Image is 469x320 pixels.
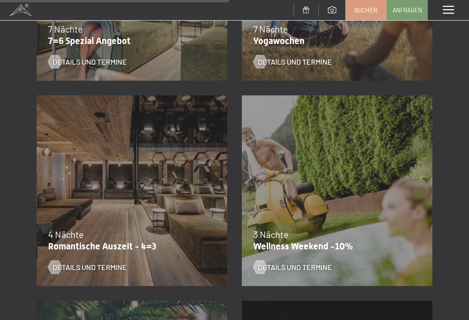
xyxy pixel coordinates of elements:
p: Yogawochen [253,35,416,46]
span: Buchen [354,6,377,14]
span: Details und Termine [258,262,332,272]
span: 4 Nächte [48,229,84,240]
span: Details und Termine [53,57,127,67]
a: Anfragen [387,0,427,20]
a: Details und Termine [48,262,127,272]
a: Details und Termine [253,57,332,67]
span: Details und Termine [258,57,332,67]
p: Romantische Auszeit - 4=3 [48,241,211,252]
span: Details und Termine [53,262,127,272]
a: Details und Termine [48,57,127,67]
p: Wellness Weekend -10% [253,241,416,252]
a: Buchen [346,0,386,20]
span: 3 Nächte [253,229,289,240]
a: Details und Termine [253,262,332,272]
p: 7=6 Spezial Angebot [48,35,211,46]
span: 7 Nächte [48,23,83,34]
span: 7 Nächte [253,23,288,34]
span: Anfragen [393,6,422,14]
